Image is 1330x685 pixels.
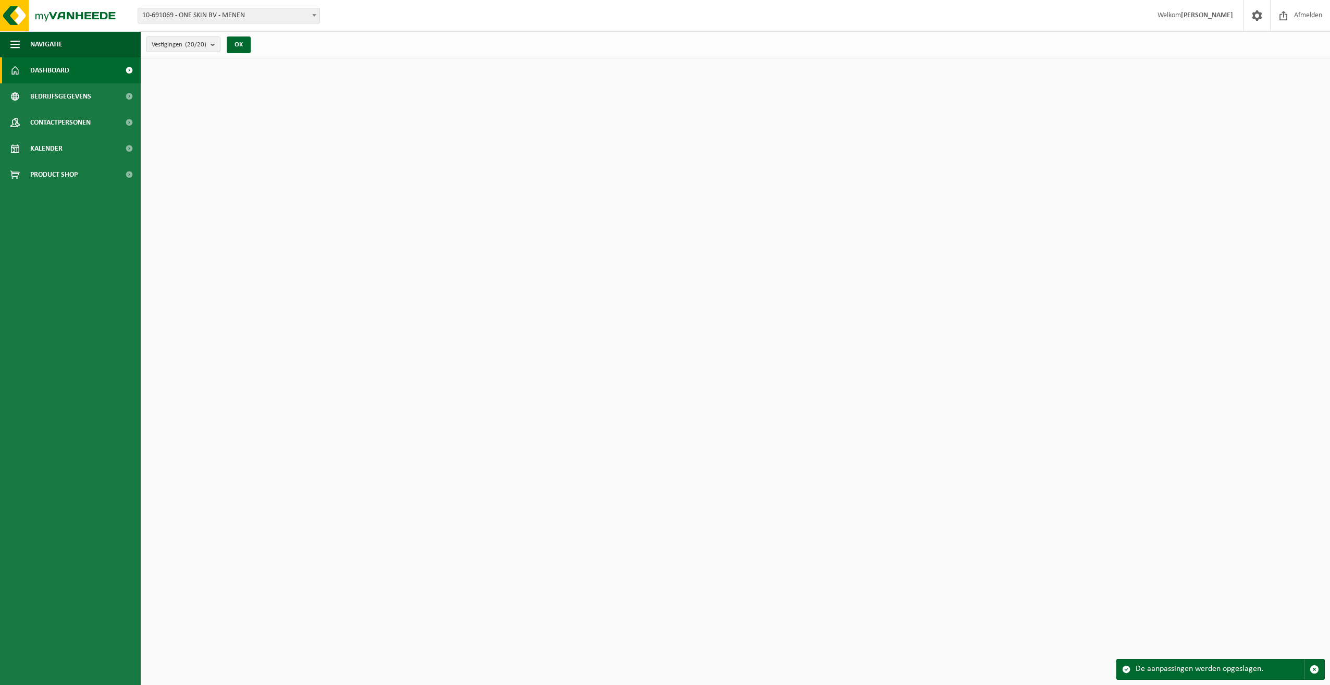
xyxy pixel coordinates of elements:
button: Vestigingen(20/20) [146,36,220,52]
span: 10-691069 - ONE SKIN BV - MENEN [138,8,319,23]
span: Bedrijfsgegevens [30,83,91,109]
span: Vestigingen [152,37,206,53]
span: Product Shop [30,162,78,188]
button: OK [227,36,251,53]
count: (20/20) [185,41,206,48]
span: Navigatie [30,31,63,57]
span: Dashboard [30,57,69,83]
div: De aanpassingen werden opgeslagen. [1136,659,1304,679]
strong: [PERSON_NAME] [1181,11,1233,19]
span: Contactpersonen [30,109,91,136]
span: Kalender [30,136,63,162]
span: 10-691069 - ONE SKIN BV - MENEN [138,8,320,23]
